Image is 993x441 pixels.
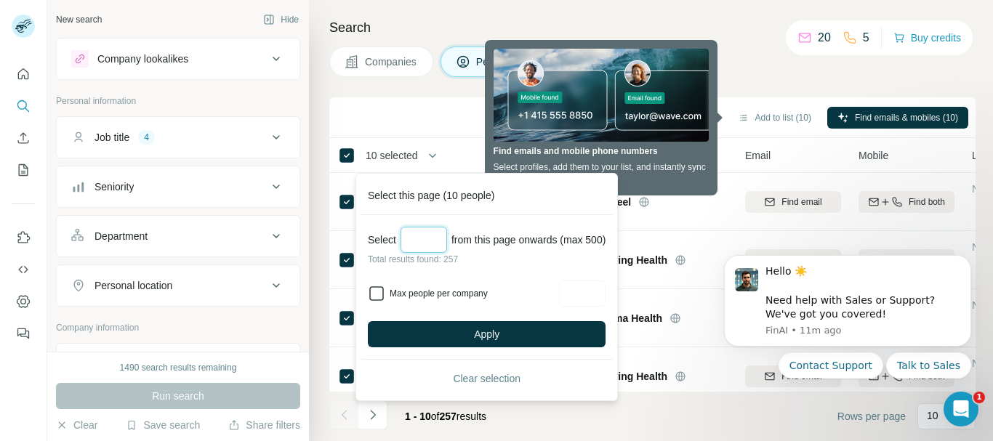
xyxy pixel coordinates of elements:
div: Seniority [95,179,134,194]
button: Clear selection [368,365,606,392]
button: Find emails & mobiles (10) [827,107,968,129]
button: Department [57,219,299,254]
button: Use Surfe on LinkedIn [12,224,35,251]
span: People [476,54,510,69]
span: 1 - 10 [405,410,431,422]
div: New search [56,13,102,26]
span: results [405,410,486,422]
div: 4 [138,131,155,144]
div: Job title [95,130,129,145]
button: Add to list (10) [728,107,821,129]
button: Feedback [12,320,35,347]
button: Navigate to next page [358,400,387,429]
div: Company lookalikes [97,52,188,66]
button: Clear [56,418,97,432]
p: 20 [818,29,831,46]
input: Select a number (up to 500) [401,227,447,253]
p: Total results found: 257 [368,253,606,266]
div: Personal location [95,278,172,293]
div: 1490 search results remaining [120,361,237,374]
button: Quick start [12,61,35,87]
button: Job title4 [57,120,299,155]
span: Find emails & mobiles (10) [855,111,958,124]
span: Find both [909,195,945,209]
iframe: Intercom live chat [944,392,978,426]
span: Company [582,148,626,163]
span: 257 [440,410,457,422]
span: Find email [781,195,821,209]
button: Company lookalikes [57,41,299,76]
span: Companies [365,54,418,69]
button: Find both [859,191,954,213]
button: Company22 [57,347,299,381]
button: Hide [253,9,309,31]
span: Clear selection [453,371,520,386]
button: Share filters [228,418,300,432]
button: Buy credits [893,28,961,48]
span: Apply [474,327,499,341]
button: Save search [126,418,200,432]
div: Select from this page onwards (max 500) [368,227,606,253]
span: Spring Health [601,253,667,267]
button: Personal location [57,268,299,303]
span: Mobile [859,148,888,163]
span: Email [745,148,771,163]
span: Spring Health [601,369,667,384]
div: Department [95,229,148,243]
button: My lists [12,157,35,183]
p: 5 [863,29,869,46]
button: Use Surfe API [12,256,35,283]
h4: Search [329,17,976,38]
span: 10 selected [366,148,418,163]
span: Luma Health [601,311,662,325]
button: Apply [368,321,606,347]
label: Max people per company [390,287,555,300]
span: 1 [973,392,985,403]
div: Select this page (10 people) [359,177,614,215]
button: Find email [745,191,841,213]
p: Personal information [56,94,300,108]
button: Dashboard [12,288,35,315]
p: Company information [56,321,300,334]
button: Seniority [57,169,299,204]
span: of [431,410,440,422]
span: Lists [972,148,993,163]
button: Search [12,93,35,119]
iframe: Intercom notifications message [702,237,993,434]
button: Enrich CSV [12,125,35,151]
